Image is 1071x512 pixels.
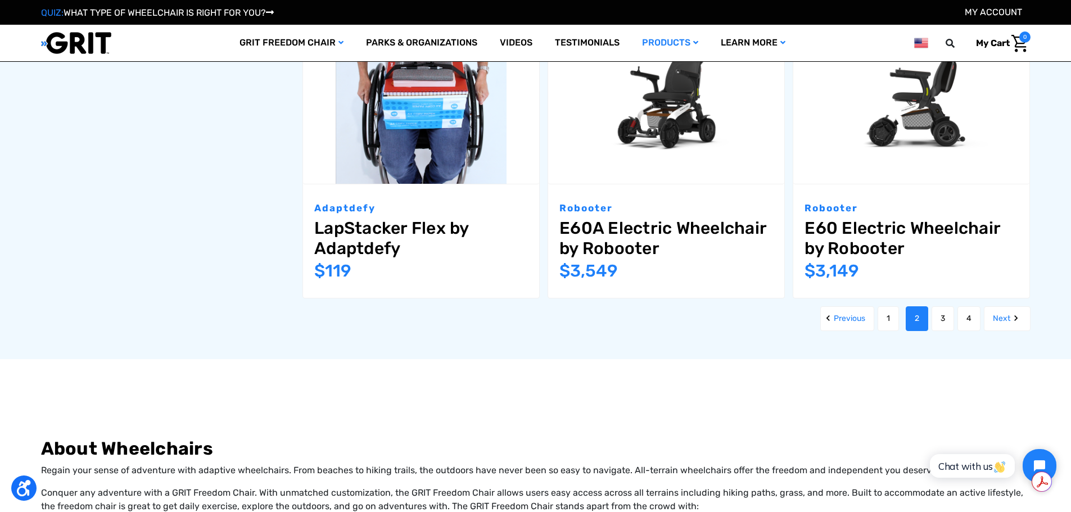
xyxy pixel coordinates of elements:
span: $3,149 [805,261,859,281]
nav: pagination [290,306,1031,331]
a: LapStacker Flex by Adaptdefy,$119.00 [303,12,539,184]
a: E60 Electric Wheelchair by Robooter,$3,149.00 [805,218,1018,259]
p: Regain your sense of adventure with adaptive wheelchairs. From beaches to hiking trails, the outd... [41,464,1031,477]
a: GRIT Freedom Chair [228,25,355,61]
a: Account [965,7,1022,17]
a: Cart with 0 items [968,31,1031,55]
span: $3,549 [559,261,618,281]
a: QUIZ:WHAT TYPE OF WHEELCHAIR IS RIGHT FOR YOU? [41,7,274,18]
input: Search [951,31,968,55]
a: Videos [489,25,544,61]
span: $119 [314,261,351,281]
a: Testimonials [544,25,631,61]
strong: About Wheelchairs [41,438,213,459]
a: Page 3 of 4 [932,306,954,331]
p: Adaptdefy [314,201,528,216]
a: Learn More [710,25,797,61]
a: Parks & Organizations [355,25,489,61]
span: QUIZ: [41,7,64,18]
p: Robooter [805,201,1018,216]
span: 0 [1019,31,1031,43]
iframe: Tidio Chat [918,439,1066,492]
a: E60A Electric Wheelchair by Robooter,$3,549.00 [548,12,784,184]
span: My Cart [976,38,1010,48]
a: E60 Electric Wheelchair by Robooter,$3,149.00 [793,12,1029,184]
a: Previous [820,306,874,331]
a: LapStacker Flex by Adaptdefy,$119.00 [314,218,528,259]
a: Page 2 of 4 [906,306,928,331]
img: E60A Electric Wheelchair by Robooter [548,12,784,184]
a: E60A Electric Wheelchair by Robooter,$3,549.00 [559,218,773,259]
img: us.png [914,36,928,50]
a: Products [631,25,710,61]
p: Robooter [559,201,773,216]
img: E60 Electric Wheelchair by Robooter [793,12,1029,184]
a: Page 4 of 4 [957,306,980,331]
img: LapStacker Flex by Adaptdefy [303,12,539,184]
img: Cart [1011,35,1028,52]
a: Page 1 of 4 [878,306,899,331]
img: GRIT All-Terrain Wheelchair and Mobility Equipment [41,31,111,55]
a: Next [984,306,1031,331]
